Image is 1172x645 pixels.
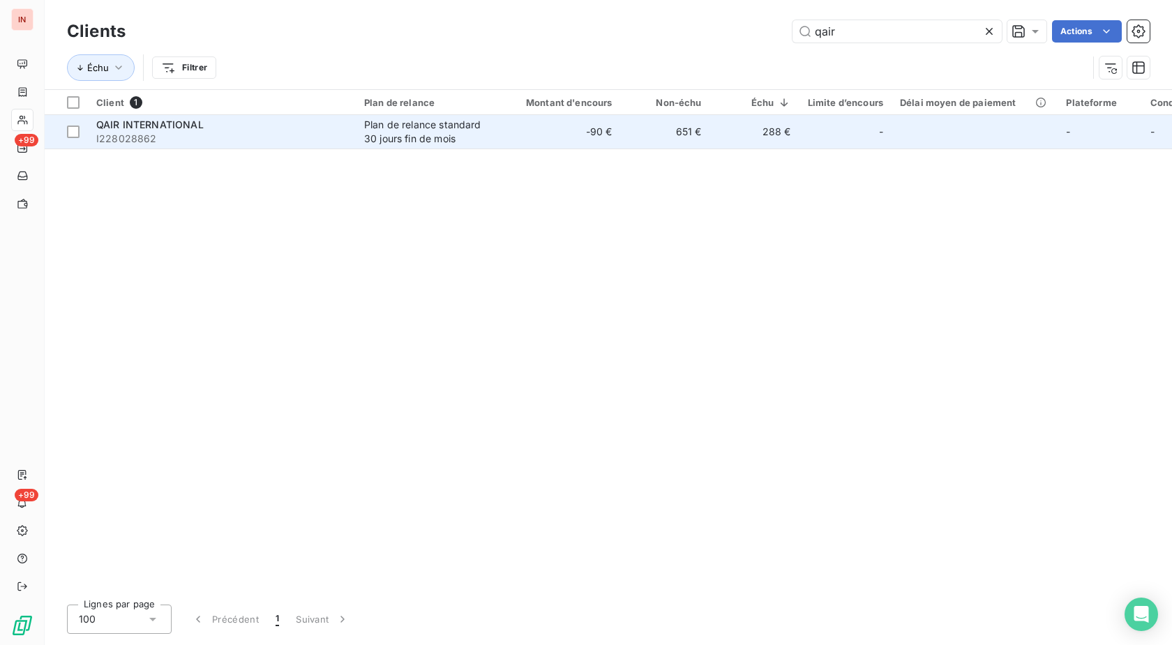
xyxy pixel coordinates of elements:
[1150,126,1155,137] span: -
[96,97,124,108] span: Client
[287,605,358,634] button: Suivant
[1066,97,1134,108] div: Plateforme
[15,489,38,501] span: +99
[879,125,883,139] span: -
[67,19,126,44] h3: Clients
[719,97,791,108] div: Échu
[364,97,493,108] div: Plan de relance
[1125,598,1158,631] div: Open Intercom Messenger
[11,8,33,31] div: IN
[509,97,613,108] div: Montant d'encours
[11,614,33,637] img: Logo LeanPay
[501,115,621,149] td: -90 €
[67,54,135,81] button: Échu
[629,97,702,108] div: Non-échu
[15,134,38,146] span: +99
[621,115,710,149] td: 651 €
[96,132,347,146] span: I228028862
[792,20,1002,43] input: Rechercher
[1052,20,1122,43] button: Actions
[96,119,204,130] span: QAIR INTERNATIONAL
[900,97,1049,108] div: Délai moyen de paiement
[183,605,267,634] button: Précédent
[276,612,279,626] span: 1
[364,118,493,146] div: Plan de relance standard 30 jours fin de mois
[710,115,799,149] td: 288 €
[152,56,216,79] button: Filtrer
[267,605,287,634] button: 1
[1066,126,1070,137] span: -
[87,62,109,73] span: Échu
[79,612,96,626] span: 100
[130,96,142,109] span: 1
[808,97,883,108] div: Limite d’encours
